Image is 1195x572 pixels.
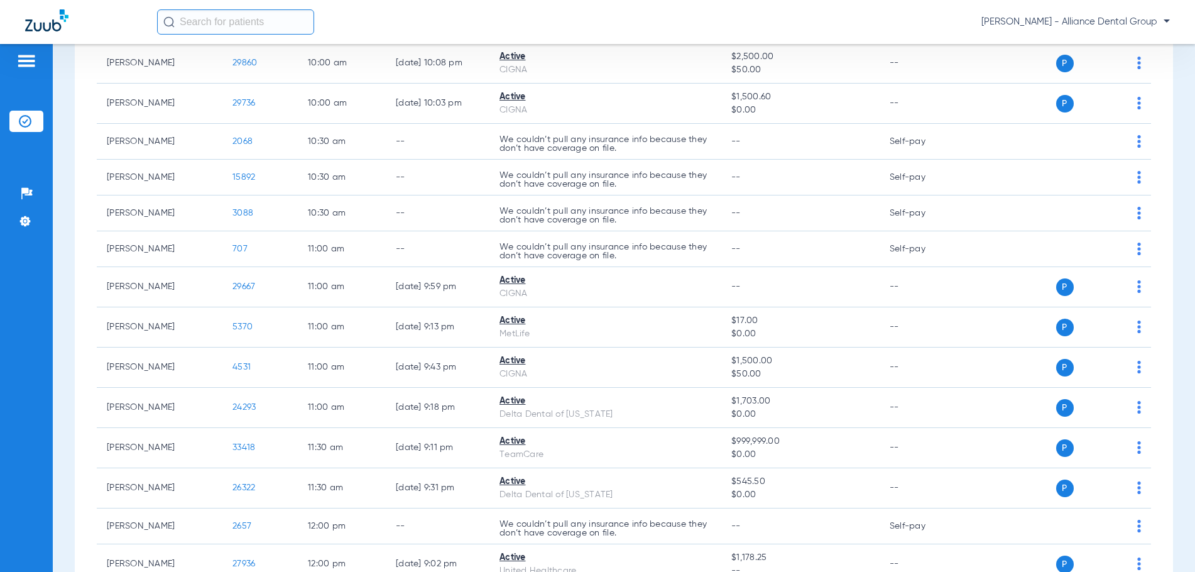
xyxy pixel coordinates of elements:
[880,468,964,509] td: --
[499,243,711,260] p: We couldn’t pull any insurance info because they don’t have coverage on file.
[731,314,870,327] span: $17.00
[1137,97,1141,109] img: group-dot-blue.svg
[386,348,489,388] td: [DATE] 9:43 PM
[232,522,251,531] span: 2657
[1056,480,1074,497] span: P
[499,368,711,381] div: CIGNA
[97,43,222,84] td: [PERSON_NAME]
[298,468,386,509] td: 11:30 AM
[731,245,741,253] span: --
[1137,135,1141,148] img: group-dot-blue.svg
[499,274,711,287] div: Active
[499,207,711,224] p: We couldn’t pull any insurance info because they don’t have coverage on file.
[232,282,255,291] span: 29667
[386,468,489,509] td: [DATE] 9:31 PM
[232,322,253,331] span: 5370
[97,267,222,307] td: [PERSON_NAME]
[880,124,964,160] td: Self-pay
[981,16,1170,28] span: [PERSON_NAME] - Alliance Dental Group
[232,99,255,107] span: 29736
[499,327,711,341] div: MetLife
[499,408,711,421] div: Delta Dental of [US_STATE]
[880,267,964,307] td: --
[731,173,741,182] span: --
[1137,441,1141,454] img: group-dot-blue.svg
[1137,481,1141,494] img: group-dot-blue.svg
[232,245,248,253] span: 707
[97,84,222,124] td: [PERSON_NAME]
[97,388,222,428] td: [PERSON_NAME]
[1056,95,1074,113] span: P
[97,348,222,388] td: [PERSON_NAME]
[386,428,489,468] td: [DATE] 9:11 PM
[97,307,222,348] td: [PERSON_NAME]
[880,43,964,84] td: --
[1137,321,1141,333] img: group-dot-blue.svg
[97,428,222,468] td: [PERSON_NAME]
[386,388,489,428] td: [DATE] 9:18 PM
[731,448,870,461] span: $0.00
[1137,57,1141,69] img: group-dot-blue.svg
[232,58,257,67] span: 29860
[1056,399,1074,417] span: P
[1056,319,1074,336] span: P
[1137,401,1141,414] img: group-dot-blue.svg
[298,195,386,231] td: 10:30 AM
[731,327,870,341] span: $0.00
[1137,361,1141,373] img: group-dot-blue.svg
[880,348,964,388] td: --
[386,231,489,267] td: --
[880,84,964,124] td: --
[880,307,964,348] td: --
[298,509,386,544] td: 12:00 PM
[232,137,253,146] span: 2068
[731,395,870,408] span: $1,703.00
[386,509,489,544] td: --
[880,195,964,231] td: Self-pay
[232,363,251,371] span: 4531
[1056,439,1074,457] span: P
[232,483,255,492] span: 26322
[298,160,386,195] td: 10:30 AM
[386,195,489,231] td: --
[1137,280,1141,293] img: group-dot-blue.svg
[731,475,870,488] span: $545.50
[386,160,489,195] td: --
[499,488,711,502] div: Delta Dental of [US_STATE]
[1137,243,1141,255] img: group-dot-blue.svg
[880,231,964,267] td: Self-pay
[731,368,870,381] span: $50.00
[731,137,741,146] span: --
[1137,171,1141,184] img: group-dot-blue.svg
[499,91,711,104] div: Active
[880,160,964,195] td: Self-pay
[16,53,36,69] img: hamburger-icon
[232,559,255,568] span: 27936
[163,16,175,28] img: Search Icon
[499,314,711,327] div: Active
[232,403,256,412] span: 24293
[1056,278,1074,296] span: P
[499,355,711,368] div: Active
[499,520,711,537] p: We couldn’t pull any insurance info because they don’t have coverage on file.
[298,124,386,160] td: 10:30 AM
[499,475,711,488] div: Active
[298,267,386,307] td: 11:00 AM
[232,443,255,452] span: 33418
[731,104,870,117] span: $0.00
[298,84,386,124] td: 10:00 AM
[386,84,489,124] td: [DATE] 10:03 PM
[731,522,741,531] span: --
[386,124,489,160] td: --
[298,428,386,468] td: 11:30 AM
[499,135,711,153] p: We couldn’t pull any insurance info because they don’t have coverage on file.
[731,408,870,421] span: $0.00
[1056,55,1074,72] span: P
[731,91,870,104] span: $1,500.60
[386,43,489,84] td: [DATE] 10:08 PM
[232,209,253,217] span: 3088
[1137,207,1141,219] img: group-dot-blue.svg
[499,435,711,448] div: Active
[499,551,711,564] div: Active
[731,551,870,564] span: $1,178.25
